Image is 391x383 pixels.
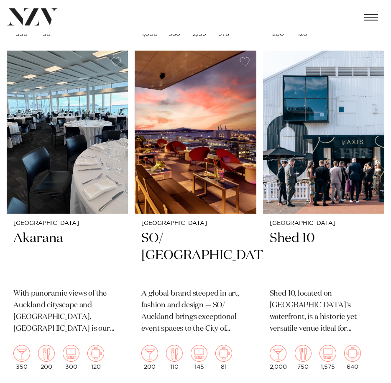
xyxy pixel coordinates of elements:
[166,345,183,362] img: dining.png
[270,288,378,335] p: Shed 10, located on [GEOGRAPHIC_DATA]'s waterfront, is a historic yet versatile venue ideal for c...
[38,345,55,362] img: dining.png
[141,345,158,362] img: cocktail.png
[7,51,128,377] a: [GEOGRAPHIC_DATA] Akarana With panoramic views of the Auckland cityscape and [GEOGRAPHIC_DATA], [...
[13,288,121,335] p: With panoramic views of the Auckland cityscape and [GEOGRAPHIC_DATA], [GEOGRAPHIC_DATA] is our ci...
[141,220,249,227] small: [GEOGRAPHIC_DATA]
[13,345,30,362] img: cocktail.png
[13,230,121,282] h2: Akarana
[344,345,361,370] div: 640
[344,345,361,362] img: meeting.png
[191,345,207,362] img: theatre.png
[63,345,79,370] div: 300
[215,345,232,362] img: meeting.png
[141,288,249,335] p: A global brand steeped in art, fashion and design — SO/ Auckland brings exceptional event spaces ...
[63,345,79,362] img: theatre.png
[319,345,336,362] img: theatre.png
[270,220,378,227] small: [GEOGRAPHIC_DATA]
[87,345,104,362] img: meeting.png
[295,345,312,370] div: 750
[38,345,55,370] div: 200
[141,230,249,282] h2: SO/ [GEOGRAPHIC_DATA]
[215,345,232,370] div: 81
[263,51,384,377] a: [GEOGRAPHIC_DATA] Shed 10 Shed 10, located on [GEOGRAPHIC_DATA]'s waterfront, is a historic yet v...
[7,8,58,26] img: nzv-logo.png
[87,345,104,370] div: 120
[13,220,121,227] small: [GEOGRAPHIC_DATA]
[141,345,158,370] div: 200
[270,345,286,362] img: cocktail.png
[135,51,256,377] a: [GEOGRAPHIC_DATA] SO/ [GEOGRAPHIC_DATA] A global brand steeped in art, fashion and design — SO/ A...
[166,345,183,370] div: 110
[13,345,30,370] div: 350
[270,230,378,282] h2: Shed 10
[319,345,336,370] div: 1,575
[295,345,312,362] img: dining.png
[191,345,207,370] div: 145
[270,345,287,370] div: 2,000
